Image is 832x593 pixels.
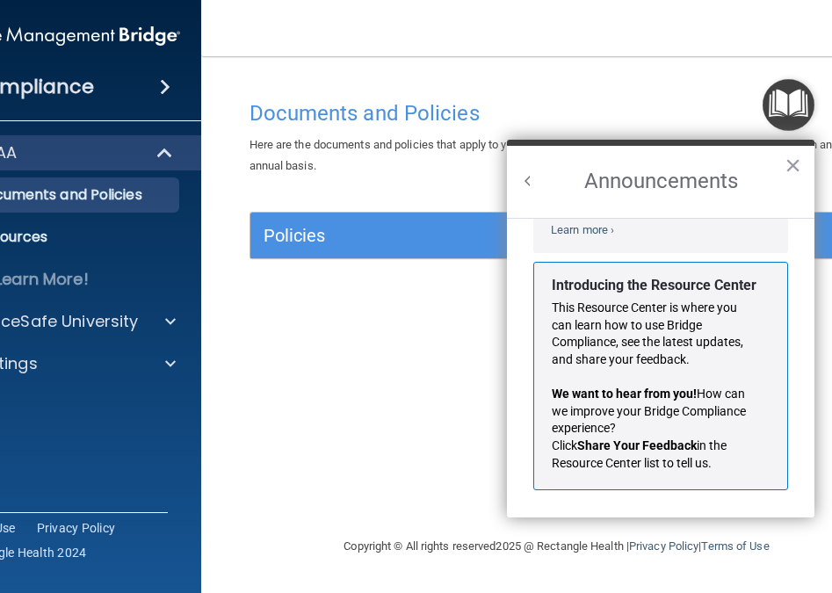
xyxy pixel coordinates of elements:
[552,438,577,452] span: Click
[507,140,814,517] div: Resource Center
[763,79,814,131] button: Open Resource Center
[701,539,769,553] a: Terms of Use
[552,438,729,470] span: in the Resource Center list to tell us.
[785,151,801,179] button: Close
[577,438,697,452] strong: Share Your Feedback
[552,387,749,435] span: How can we improve your Bridge Compliance experience?
[552,300,756,368] p: This Resource Center is where you can learn how to use Bridge Compliance, see the latest updates,...
[507,146,814,218] h2: Announcements
[552,387,697,401] strong: We want to hear from you!
[264,226,698,245] h5: Policies
[519,172,537,190] button: Back to Resource Center Home
[37,519,116,537] a: Privacy Policy
[552,277,756,293] strong: Introducing the Resource Center
[551,223,614,236] a: Learn more ›
[629,539,698,553] a: Privacy Policy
